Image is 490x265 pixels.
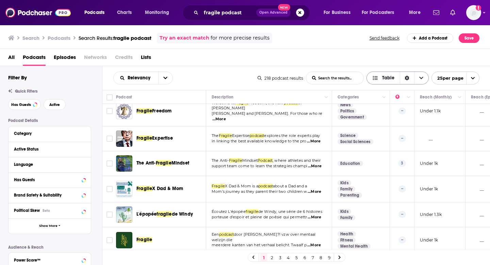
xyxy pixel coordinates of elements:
span: Een [212,232,219,237]
button: open menu [431,72,479,84]
p: __ [471,160,484,166]
a: Charts [113,7,136,18]
button: Category [14,129,85,138]
span: Toggle select row [107,108,113,114]
p: Under 1k [420,160,438,166]
a: L'épopée fragile de Windy [116,206,132,223]
p: __ [420,136,433,141]
p: Audience & Reach [8,245,91,250]
a: 5 [293,253,300,262]
a: Education [338,161,363,166]
p: __ [471,237,484,243]
button: open menu [158,72,173,84]
img: Fragile [116,232,132,248]
span: Expertise [152,135,173,141]
a: All [8,52,15,66]
a: Show notifications dropdown [447,7,458,18]
button: Power Score™ [14,255,85,264]
span: Political Skew [14,208,40,213]
button: open menu [404,7,429,18]
div: Brand Safety & Suitability [14,193,80,198]
div: Search Results: [79,35,151,41]
span: of [PERSON_NAME] [212,100,302,111]
a: 9 [326,253,332,262]
div: Categories [338,93,359,101]
span: in linking the best available knowledge to the pro [212,139,307,143]
button: Has Guests [8,99,41,110]
button: Column Actions [456,93,464,102]
p: Under 1.3k [420,212,442,217]
span: Fragile [212,184,225,188]
button: Send feedback [367,35,402,41]
span: Mindset [171,160,189,166]
a: Government [338,114,367,120]
a: Family [338,215,355,220]
span: Fragile [229,158,242,163]
span: Fragile [136,108,152,114]
p: __ [471,136,484,141]
p: -- [398,108,406,114]
button: Brand Safety & Suitability [14,191,85,199]
span: ...More [212,116,226,122]
p: Under 1.1k [420,108,441,114]
a: Kids [338,180,351,186]
a: Try an exact match [160,34,209,42]
span: Relevancy [128,76,153,80]
span: X Dad & Mom [152,186,183,191]
h2: Filter By [8,74,27,81]
a: Search Results:fragile podcast [79,35,151,41]
span: Fragile [136,135,152,141]
span: Welcome to [212,100,235,105]
p: Under 1k [420,186,438,192]
img: Fragile Freedom [116,103,132,119]
a: FragileX Dad & Mom [136,185,183,192]
span: support team come to learn the strategies champi [212,163,307,168]
span: podcast [249,133,264,138]
p: Under 1k [420,237,438,243]
a: 6 [301,253,308,262]
span: Toggle select row [107,136,113,142]
span: Écoutez L'épopée [212,209,246,214]
a: Politics [338,108,357,114]
button: open menu [114,76,158,80]
span: Toggle select row [107,160,113,167]
span: Toggle select row [107,212,113,218]
p: -- [398,236,406,243]
span: ...More [308,163,322,169]
a: 2 [268,253,275,262]
span: Quick Filters [15,89,37,94]
span: Podcast [258,158,273,163]
span: Toggle select row [107,186,113,192]
span: Credits [115,52,133,66]
svg: Add a profile image [476,5,481,11]
span: Expertise [232,133,250,138]
button: open menu [80,7,113,18]
button: Column Actions [405,93,413,102]
a: Podchaser - Follow, Share and Rate Podcasts [5,6,71,19]
span: podcast [284,100,298,105]
span: Networks [84,52,107,66]
span: The Anti- [136,160,156,166]
span: Podcasts [23,52,46,66]
a: Science [338,133,358,138]
a: Show notifications dropdown [430,7,442,18]
span: Mindset [242,158,258,163]
span: de Windy, une série de 6 histoires [258,209,322,214]
span: porteuse d’espoir et pleine de poésie qui permettr [212,215,307,219]
a: L'épopéefragilede Windy [136,211,193,218]
a: FragileFreedom [136,108,171,114]
h2: Choose List sort [113,72,173,84]
p: __ [471,212,484,217]
h3: Search [22,35,39,41]
span: Toggle select row [107,237,113,243]
button: Column Actions [380,93,388,102]
span: podcast [258,184,273,188]
p: Podcast Details [8,118,91,123]
span: Charts [117,8,132,17]
a: 1 [260,253,267,262]
span: More [409,8,421,17]
button: Political SkewBeta [14,206,85,215]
